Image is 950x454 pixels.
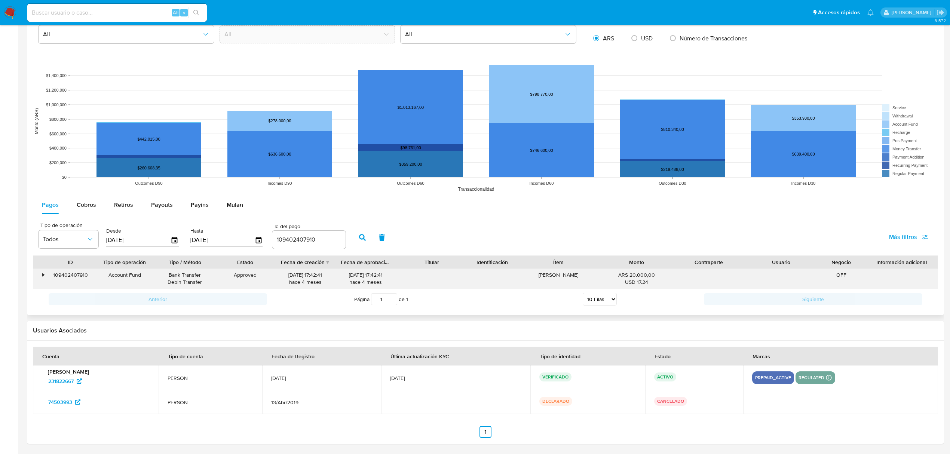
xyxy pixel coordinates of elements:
[27,8,207,18] input: Buscar usuario o caso...
[818,9,860,16] span: Accesos rápidos
[935,18,946,24] span: 3.157.2
[937,9,944,16] a: Salir
[33,327,938,334] h2: Usuarios Asociados
[173,9,179,16] span: Alt
[867,9,874,16] a: Notificaciones
[892,9,934,16] p: eliana.eguerrero@mercadolibre.com
[183,9,185,16] span: s
[189,7,204,18] button: search-icon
